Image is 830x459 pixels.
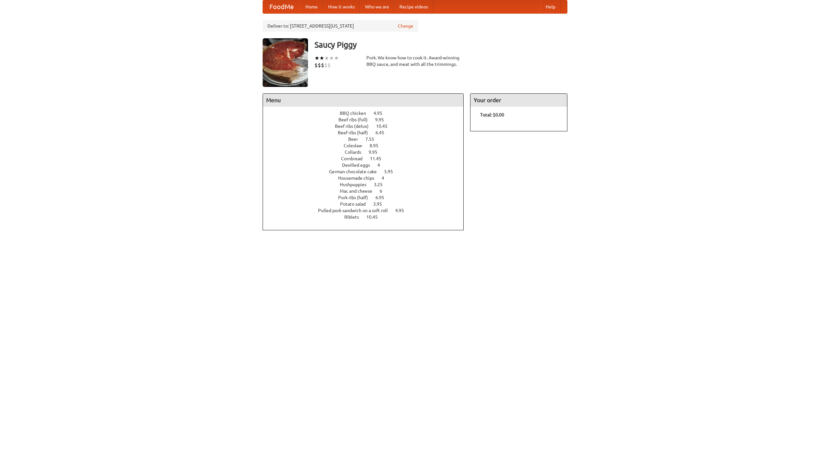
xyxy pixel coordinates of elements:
li: ★ [319,54,324,62]
span: Beef ribs (half) [338,130,374,135]
span: 4 [382,175,391,181]
span: 3.95 [373,201,388,207]
a: Beef ribs (full) 9.95 [338,117,396,122]
a: German chocolate cake 5.95 [329,169,405,174]
span: Housemade chips [338,175,381,181]
li: ★ [324,54,329,62]
span: Devilled eggs [342,163,376,168]
span: Pork ribs (half) [338,195,374,200]
a: Pulled pork sandwich on a soft roll 4.95 [318,208,416,213]
a: How it works [323,0,360,13]
span: BBQ chicken [340,111,373,116]
b: Total: $0.00 [480,112,504,117]
span: 10.45 [376,124,394,129]
a: Who we are [360,0,394,13]
span: 6.95 [375,195,391,200]
span: 5.95 [384,169,399,174]
span: Collards [345,150,368,155]
a: Beef ribs (half) 6.45 [338,130,396,135]
span: 11.45 [370,156,388,161]
a: Housemade chips 4 [338,175,396,181]
span: Riblets [344,214,365,220]
span: 9.95 [369,150,384,155]
a: FoodMe [263,0,300,13]
a: Potato salad 3.95 [340,201,394,207]
li: $ [321,62,324,69]
img: angular.jpg [263,38,308,87]
li: ★ [334,54,339,62]
div: Deliver to: [STREET_ADDRESS][US_STATE] [263,20,418,32]
span: Beer [348,137,364,142]
a: Pork ribs (half) 6.95 [338,195,396,200]
span: Cornbread [341,156,369,161]
a: Devilled eggs 4 [342,163,392,168]
a: Mac and cheese 6 [340,188,394,194]
li: $ [318,62,321,69]
li: $ [324,62,327,69]
a: Recipe videos [394,0,433,13]
span: Mac and cheese [340,188,379,194]
span: 3.25 [374,182,389,187]
span: 4.95 [395,208,410,213]
a: Coleslaw 8.95 [344,143,390,148]
span: 4.95 [373,111,389,116]
a: Beef ribs (delux) 10.45 [335,124,399,129]
li: ★ [329,54,334,62]
span: 7.55 [365,137,381,142]
a: Collards 9.95 [345,150,389,155]
span: 8.95 [370,143,385,148]
h3: Saucy Piggy [314,38,567,51]
span: 10.45 [366,214,384,220]
a: Change [398,23,413,29]
a: Cornbread 11.45 [341,156,393,161]
span: Pulled pork sandwich on a soft roll [318,208,394,213]
a: Home [300,0,323,13]
a: BBQ chicken 4.95 [340,111,394,116]
span: Beef ribs (delux) [335,124,375,129]
div: Pork. We know how to cook it. Award-winning BBQ sauce, and meat with all the trimmings. [366,54,464,67]
h4: Your order [470,94,567,107]
li: $ [327,62,331,69]
span: 6 [380,188,389,194]
span: Coleslaw [344,143,369,148]
span: 6.45 [375,130,391,135]
a: Riblets 10.45 [344,214,390,220]
span: Beef ribs (full) [338,117,374,122]
h4: Menu [263,94,463,107]
a: Help [540,0,561,13]
span: 4 [377,163,386,168]
span: Hushpuppies [340,182,373,187]
span: 9.95 [375,117,390,122]
span: German chocolate cake [329,169,383,174]
a: Hushpuppies 3.25 [340,182,395,187]
li: ★ [314,54,319,62]
a: Beer 7.55 [348,137,386,142]
span: Potato salad [340,201,372,207]
li: $ [314,62,318,69]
